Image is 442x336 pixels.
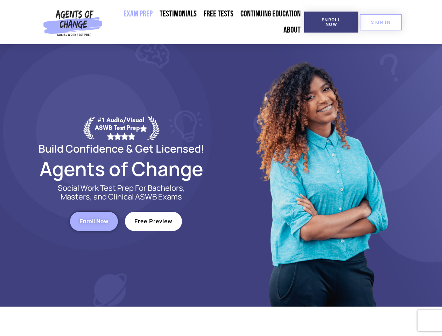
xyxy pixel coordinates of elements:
a: Continuing Education [237,6,304,22]
a: Free Preview [125,212,182,231]
span: SIGN IN [371,20,391,24]
img: Website Image 1 (1) [251,44,391,307]
h2: Agents of Change [22,161,221,177]
a: Exam Prep [120,6,156,22]
a: Enroll Now [304,12,358,33]
nav: Menu [105,6,304,38]
span: Free Preview [134,218,173,224]
a: SIGN IN [360,14,402,30]
span: Enroll Now [315,17,347,27]
span: Enroll Now [79,218,108,224]
a: About [280,22,304,38]
h2: Build Confidence & Get Licensed! [22,143,221,154]
div: #1 Audio/Visual ASWB Test Prep [95,116,147,140]
a: Testimonials [156,6,200,22]
a: Free Tests [200,6,237,22]
a: Enroll Now [70,212,118,231]
p: Social Work Test Prep For Bachelors, Masters, and Clinical ASWB Exams [50,184,193,201]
